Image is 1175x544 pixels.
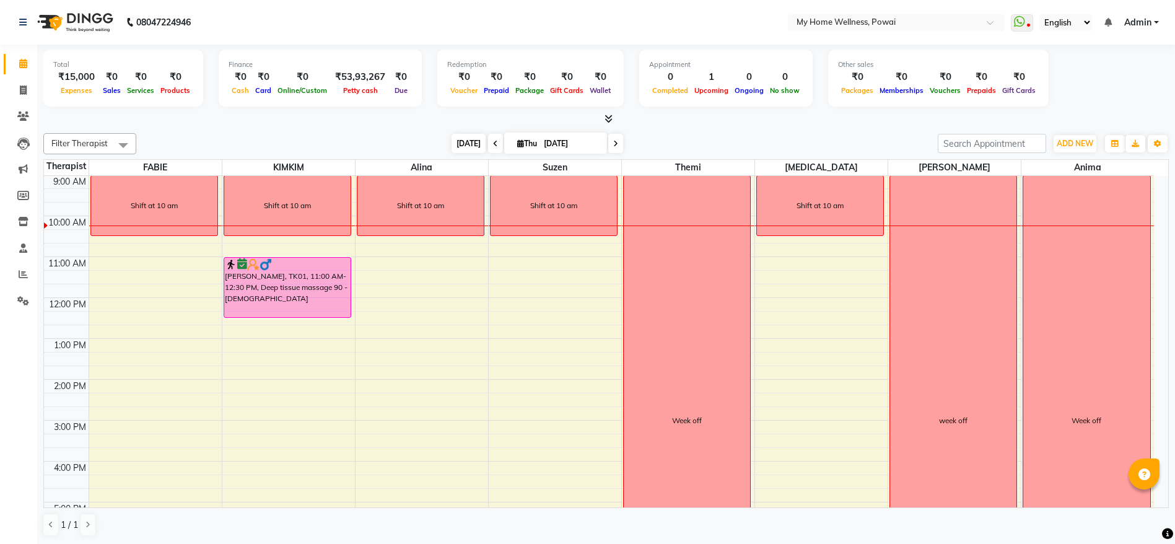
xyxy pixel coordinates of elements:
[927,86,964,95] span: Vouchers
[157,86,193,95] span: Products
[1072,415,1101,426] div: Week off
[797,200,844,211] div: Shift at 10 am
[587,70,614,84] div: ₹0
[447,70,481,84] div: ₹0
[51,339,89,352] div: 1:00 PM
[391,86,411,95] span: Due
[100,86,124,95] span: Sales
[999,86,1039,95] span: Gift Cards
[888,160,1021,175] span: [PERSON_NAME]
[340,86,381,95] span: Petty cash
[691,70,732,84] div: 1
[51,502,89,515] div: 5:00 PM
[100,70,124,84] div: ₹0
[229,70,252,84] div: ₹0
[732,86,767,95] span: Ongoing
[124,86,157,95] span: Services
[51,462,89,475] div: 4:00 PM
[252,70,274,84] div: ₹0
[649,70,691,84] div: 0
[53,70,100,84] div: ₹15,000
[838,59,1039,70] div: Other sales
[587,86,614,95] span: Wallet
[252,86,274,95] span: Card
[274,86,330,95] span: Online/Custom
[46,216,89,229] div: 10:00 AM
[124,70,157,84] div: ₹0
[939,415,968,426] div: week off
[1057,139,1093,148] span: ADD NEW
[767,70,803,84] div: 0
[1124,16,1151,29] span: Admin
[229,86,252,95] span: Cash
[999,70,1039,84] div: ₹0
[514,139,540,148] span: Thu
[32,5,116,40] img: logo
[46,257,89,270] div: 11:00 AM
[44,160,89,173] div: Therapist
[649,86,691,95] span: Completed
[447,86,481,95] span: Voucher
[755,160,888,175] span: [MEDICAL_DATA]
[938,134,1046,153] input: Search Appointment
[61,519,78,532] span: 1 / 1
[136,5,191,40] b: 08047224946
[58,86,95,95] span: Expenses
[330,70,390,84] div: ₹53,93,267
[732,70,767,84] div: 0
[264,200,311,211] div: Shift at 10 am
[927,70,964,84] div: ₹0
[51,138,108,148] span: Filter Therapist
[51,421,89,434] div: 3:00 PM
[222,160,355,175] span: KIMKIM
[876,86,927,95] span: Memberships
[224,258,351,317] div: [PERSON_NAME], TK01, 11:00 AM-12:30 PM, Deep tissue massage 90 - [DEMOGRAPHIC_DATA]
[1054,135,1096,152] button: ADD NEW
[672,415,702,426] div: Week off
[447,59,614,70] div: Redemption
[157,70,193,84] div: ₹0
[540,134,602,153] input: 2025-09-04
[838,86,876,95] span: Packages
[229,59,412,70] div: Finance
[547,86,587,95] span: Gift Cards
[691,86,732,95] span: Upcoming
[964,70,999,84] div: ₹0
[767,86,803,95] span: No show
[390,70,412,84] div: ₹0
[481,86,512,95] span: Prepaid
[356,160,488,175] span: Alina
[51,380,89,393] div: 2:00 PM
[964,86,999,95] span: Prepaids
[547,70,587,84] div: ₹0
[1021,160,1155,175] span: Anima
[46,298,89,311] div: 12:00 PM
[530,200,577,211] div: Shift at 10 am
[89,160,222,175] span: FABIE
[481,70,512,84] div: ₹0
[452,134,486,153] span: [DATE]
[51,175,89,188] div: 9:00 AM
[876,70,927,84] div: ₹0
[622,160,754,175] span: Themi
[838,70,876,84] div: ₹0
[512,86,547,95] span: Package
[649,59,803,70] div: Appointment
[512,70,547,84] div: ₹0
[53,59,193,70] div: Total
[489,160,621,175] span: Suzen
[397,200,444,211] div: Shift at 10 am
[131,200,178,211] div: Shift at 10 am
[274,70,330,84] div: ₹0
